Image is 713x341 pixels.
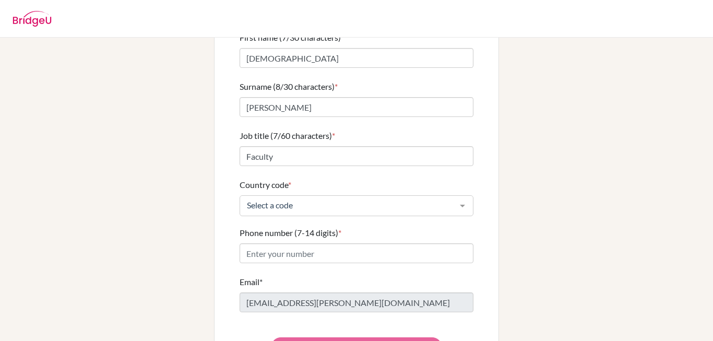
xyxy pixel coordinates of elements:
span: Select a code [244,200,452,210]
label: Phone number (7-14 digits) [240,227,341,239]
label: Job title (7/60 characters) [240,130,335,142]
input: Enter your job title [240,146,473,166]
label: Surname (8/30 characters) [240,80,338,93]
input: Enter your first name [240,48,473,68]
input: Enter your surname [240,97,473,117]
label: Country code [240,179,291,191]
input: Enter your number [240,243,473,263]
label: First name (7/30 characters) [240,31,344,44]
label: Email* [240,276,263,288]
img: BridgeU logo [13,11,52,27]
